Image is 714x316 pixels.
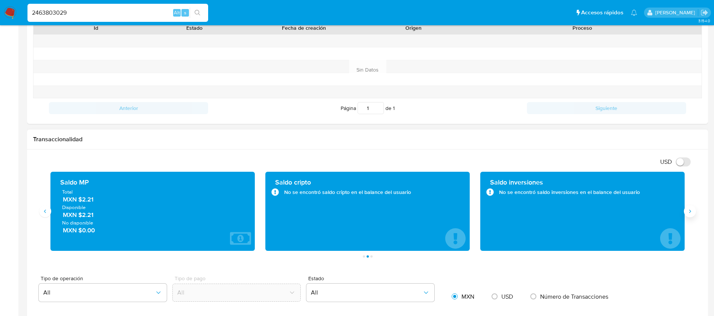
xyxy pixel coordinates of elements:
a: Notificaciones [631,9,637,16]
span: Página de [341,102,395,114]
p: alicia.aldreteperez@mercadolibre.com.mx [655,9,698,16]
div: Proceso [468,24,696,32]
button: Anterior [49,102,208,114]
span: Accesos rápidos [581,9,623,17]
button: search-icon [190,8,205,18]
h1: Transaccionalidad [33,136,702,143]
div: Id [52,24,140,32]
button: Siguiente [527,102,686,114]
div: Fecha de creación [249,24,359,32]
span: 1 [393,104,395,112]
span: s [184,9,186,16]
input: Buscar usuario o caso... [27,8,208,18]
div: Origen [370,24,458,32]
span: Alt [174,9,180,16]
span: 3.154.0 [698,18,710,24]
a: Salir [700,9,708,17]
div: Estado [151,24,239,32]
